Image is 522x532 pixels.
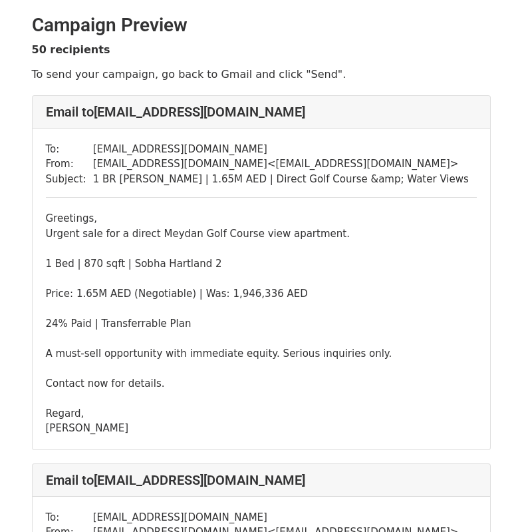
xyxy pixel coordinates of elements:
[46,211,477,436] div: Greetings, Urgent sale for a direct Meydan Golf Course view apartment. 1 Bed | 870 sqft | Sobha H...
[93,156,469,172] td: [EMAIL_ADDRESS][DOMAIN_NAME] < [EMAIL_ADDRESS][DOMAIN_NAME] >
[46,172,93,187] td: Subject:
[46,142,93,157] td: To:
[46,156,93,172] td: From:
[93,142,469,157] td: [EMAIL_ADDRESS][DOMAIN_NAME]
[32,43,110,56] strong: 50 recipients
[32,67,491,81] p: To send your campaign, go back to Gmail and click "Send".
[46,472,477,488] h4: Email to [EMAIL_ADDRESS][DOMAIN_NAME]
[46,510,93,525] td: To:
[93,172,469,187] td: 1 BR [PERSON_NAME] | 1.65M AED | Direct Golf Course &amp; Water Views
[32,14,491,37] h2: Campaign Preview
[93,510,469,525] td: [EMAIL_ADDRESS][DOMAIN_NAME]
[46,104,477,120] h4: Email to [EMAIL_ADDRESS][DOMAIN_NAME]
